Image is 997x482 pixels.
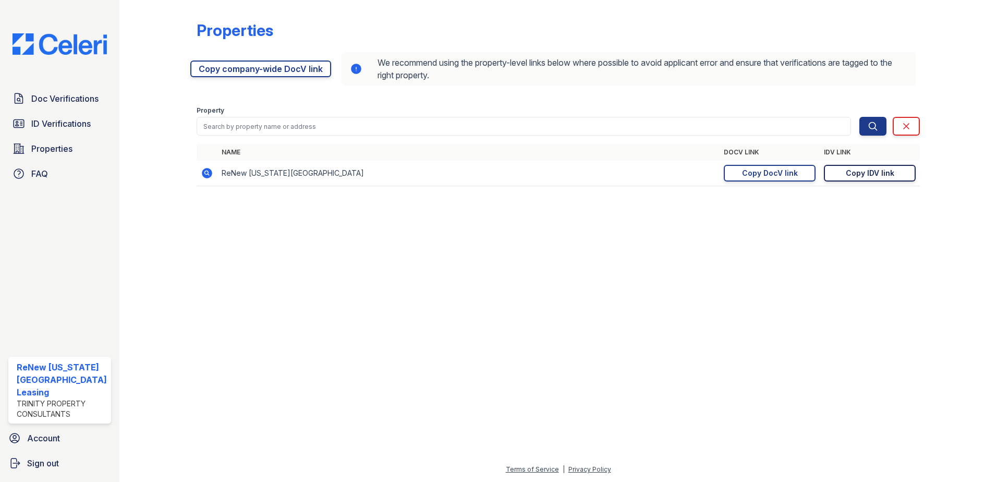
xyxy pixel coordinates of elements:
a: Copy DocV link [724,165,816,182]
th: Name [217,144,720,161]
span: Sign out [27,457,59,469]
a: Privacy Policy [568,465,611,473]
div: Copy DocV link [742,168,798,178]
div: Copy IDV link [846,168,894,178]
a: Account [4,428,115,449]
div: Trinity Property Consultants [17,399,107,419]
input: Search by property name or address [197,117,852,136]
div: ReNew [US_STATE][GEOGRAPHIC_DATA] Leasing [17,361,107,399]
a: Sign out [4,453,115,474]
span: Doc Verifications [31,92,99,105]
th: IDV Link [820,144,920,161]
span: ID Verifications [31,117,91,130]
a: Copy company-wide DocV link [190,61,331,77]
a: Terms of Service [506,465,559,473]
div: Properties [197,21,273,40]
th: DocV Link [720,144,820,161]
div: We recommend using the property-level links below where possible to avoid applicant error and ens... [342,52,916,86]
span: Properties [31,142,72,155]
img: CE_Logo_Blue-a8612792a0a2168367f1c8372b55b34899dd931a85d93a1a3d3e32e68fde9ad4.png [4,33,115,55]
label: Property [197,106,224,115]
span: Account [27,432,60,444]
div: | [563,465,565,473]
td: ReNew [US_STATE][GEOGRAPHIC_DATA] [217,161,720,186]
a: Copy IDV link [824,165,916,182]
a: Properties [8,138,111,159]
a: Doc Verifications [8,88,111,109]
span: FAQ [31,167,48,180]
a: FAQ [8,163,111,184]
a: ID Verifications [8,113,111,134]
